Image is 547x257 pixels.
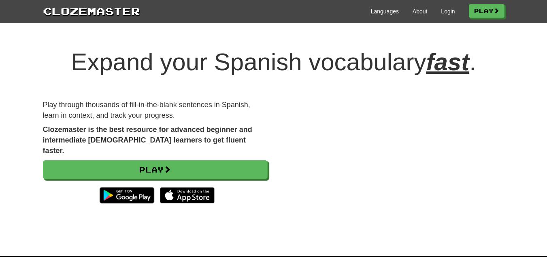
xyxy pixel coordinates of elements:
[43,100,268,121] p: Play through thousands of fill-in-the-blank sentences in Spanish, learn in context, and track you...
[413,7,428,15] a: About
[43,125,252,154] strong: Clozemaster is the best resource for advanced beginner and intermediate [DEMOGRAPHIC_DATA] learne...
[160,187,215,203] img: Download_on_the_App_Store_Badge_US-UK_135x40-25178aeef6eb6b83b96f5f2d004eda3bffbb37122de64afbaef7...
[469,4,504,18] a: Play
[426,48,469,76] em: fast
[371,7,399,15] a: Languages
[43,3,140,18] a: Clozemaster
[43,160,268,179] a: Play
[96,183,158,207] img: Get it on Google Play
[43,49,504,76] h1: Expand your Spanish vocabulary .
[441,7,455,15] a: Login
